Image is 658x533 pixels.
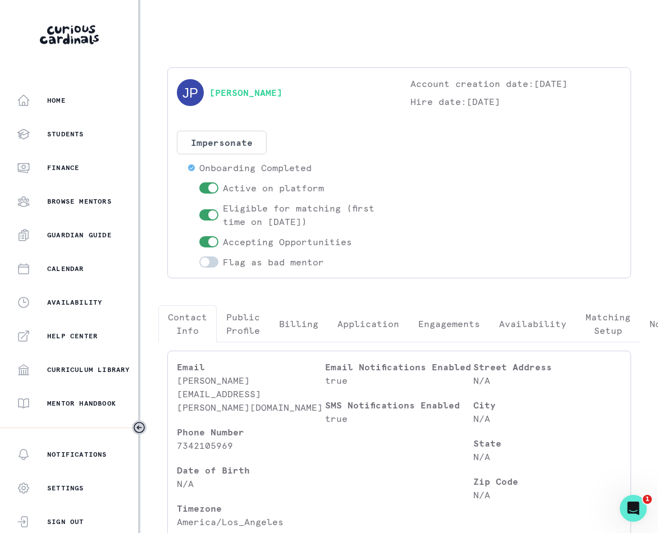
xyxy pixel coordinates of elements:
[499,317,566,330] p: Availability
[47,197,112,206] p: Browse Mentors
[47,231,112,240] p: Guardian Guide
[643,495,652,504] span: 1
[177,131,267,154] button: Impersonate
[47,332,98,341] p: Help Center
[177,425,325,439] p: Phone Number
[177,360,325,374] p: Email
[586,310,630,337] p: Matching Setup
[47,298,102,307] p: Availability
[177,374,325,414] p: [PERSON_NAME][EMAIL_ADDRESS][PERSON_NAME][DOMAIN_NAME]
[47,96,66,105] p: Home
[223,255,324,269] p: Flag as bad mentor
[223,181,324,195] p: Active on platform
[47,450,107,459] p: Notifications
[226,310,260,337] p: Public Profile
[47,130,84,139] p: Students
[473,475,622,488] p: Zip Code
[40,25,99,44] img: Curious Cardinals Logo
[473,374,622,387] p: N/A
[620,495,647,522] iframe: Intercom live chat
[410,77,622,90] p: Account creation date: [DATE]
[47,517,84,526] p: Sign Out
[177,515,325,529] p: America/Los_Angeles
[279,317,318,330] p: Billing
[410,95,622,108] p: Hire date: [DATE]
[47,163,79,172] p: Finance
[223,201,388,228] p: Eligible for matching (first time on [DATE])
[325,398,473,412] p: SMS Notifications Enabled
[473,436,622,450] p: State
[209,86,282,99] a: [PERSON_NAME]
[325,412,473,425] p: true
[177,79,204,106] img: svg
[223,235,352,249] p: Accepting Opportunities
[47,484,84,493] p: Settings
[325,374,473,387] p: true
[168,310,207,337] p: Contact Info
[47,365,130,374] p: Curriculum Library
[177,463,325,477] p: Date of Birth
[473,360,622,374] p: Street Address
[132,420,147,435] button: Toggle sidebar
[177,502,325,515] p: Timezone
[177,439,325,452] p: 7342105969
[473,398,622,412] p: City
[47,399,116,408] p: Mentor Handbook
[47,264,84,273] p: Calendar
[199,161,312,174] p: Onboarding Completed
[418,317,480,330] p: Engagements
[337,317,399,330] p: Application
[325,360,473,374] p: Email Notifications Enabled
[177,477,325,490] p: N/A
[473,412,622,425] p: N/A
[473,450,622,463] p: N/A
[473,488,622,502] p: N/A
